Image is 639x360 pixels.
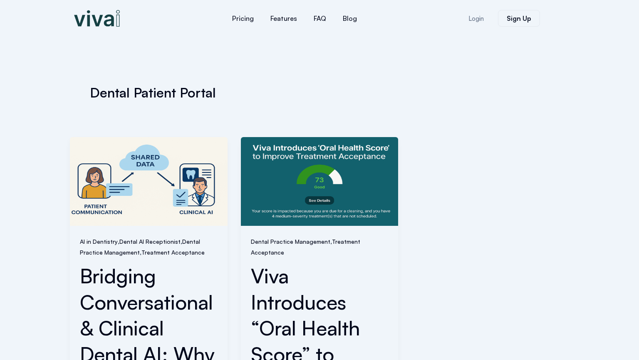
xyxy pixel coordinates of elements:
[90,83,549,102] h1: Dental Patient Portal
[262,8,305,28] a: Features
[468,15,484,22] span: Login
[458,10,494,27] a: Login
[174,8,415,28] nav: Menu
[80,238,118,245] a: AI in Dentistry
[241,137,399,226] img: improving treatment acceptance in dental
[80,236,218,258] span: , , ,
[251,238,330,245] a: Dental Practice Management
[119,238,181,245] a: Dental AI Receptionist
[241,176,399,185] a: Read: Viva Introduces “Oral Health Score” to Improve Treatment Acceptance and Patient Engagement
[305,8,334,28] a: FAQ
[507,15,531,22] span: Sign Up
[498,10,540,27] a: Sign Up
[224,8,262,28] a: Pricing
[251,236,389,258] span: ,
[334,8,365,28] a: Blog
[70,176,228,185] a: Read: Bridging Conversational & Clinical Dental AI: Why Shared Data Is the Missing Link in Modern...
[141,249,205,256] a: Treatment Acceptance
